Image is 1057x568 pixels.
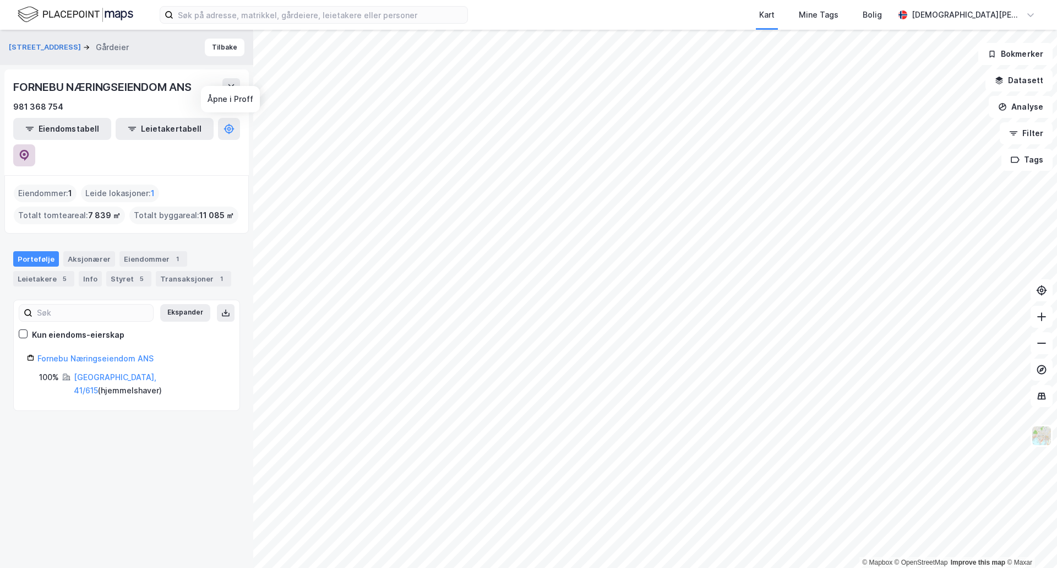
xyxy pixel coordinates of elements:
button: Tilbake [205,39,244,56]
button: [STREET_ADDRESS] [9,42,83,53]
img: Z [1031,425,1052,446]
a: Mapbox [862,559,892,566]
div: Leietakere [13,271,74,286]
div: Gårdeier [96,41,129,54]
div: Transaksjoner [156,271,231,286]
div: Eiendommer : [14,185,77,202]
span: 1 [68,187,72,200]
span: 11 085 ㎡ [199,209,234,222]
div: 100% [39,371,59,384]
input: Søk på adresse, matrikkel, gårdeiere, leietakere eller personer [173,7,467,23]
a: OpenStreetMap [895,559,948,566]
div: Styret [106,271,151,286]
div: Kontrollprogram for chat [1002,515,1057,568]
button: Tags [1001,149,1053,171]
button: Filter [1000,122,1053,144]
div: 1 [172,253,183,264]
button: Bokmerker [978,43,1053,65]
button: Analyse [989,96,1053,118]
div: 981 368 754 [13,100,63,113]
a: Improve this map [951,559,1005,566]
div: 5 [136,273,147,284]
span: 7 839 ㎡ [88,209,121,222]
img: logo.f888ab2527a4732fd821a326f86c7f29.svg [18,5,133,24]
div: Leide lokasjoner : [81,185,159,202]
div: Mine Tags [799,8,838,21]
div: Aksjonærer [63,251,115,267]
div: Totalt tomteareal : [14,207,125,224]
div: 1 [216,273,227,284]
div: Eiendommer [119,251,187,267]
button: Leietakertabell [116,118,214,140]
div: Portefølje [13,251,59,267]
a: [GEOGRAPHIC_DATA], 41/615 [74,372,156,395]
div: Kart [759,8,775,21]
div: Info [79,271,102,286]
div: Bolig [863,8,882,21]
div: Totalt byggareal : [129,207,238,224]
div: [DEMOGRAPHIC_DATA][PERSON_NAME] [912,8,1022,21]
iframe: Chat Widget [1002,515,1057,568]
a: Fornebu Næringseiendom ANS [37,354,154,363]
div: Kun eiendoms-eierskap [32,328,124,342]
input: Søk [32,305,153,321]
span: 1 [151,187,155,200]
button: Ekspander [160,304,210,322]
button: Datasett [985,69,1053,91]
button: Eiendomstabell [13,118,111,140]
div: ( hjemmelshaver ) [74,371,226,397]
div: 5 [59,273,70,284]
div: FORNEBU NÆRINGSEIENDOM ANS [13,78,194,96]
